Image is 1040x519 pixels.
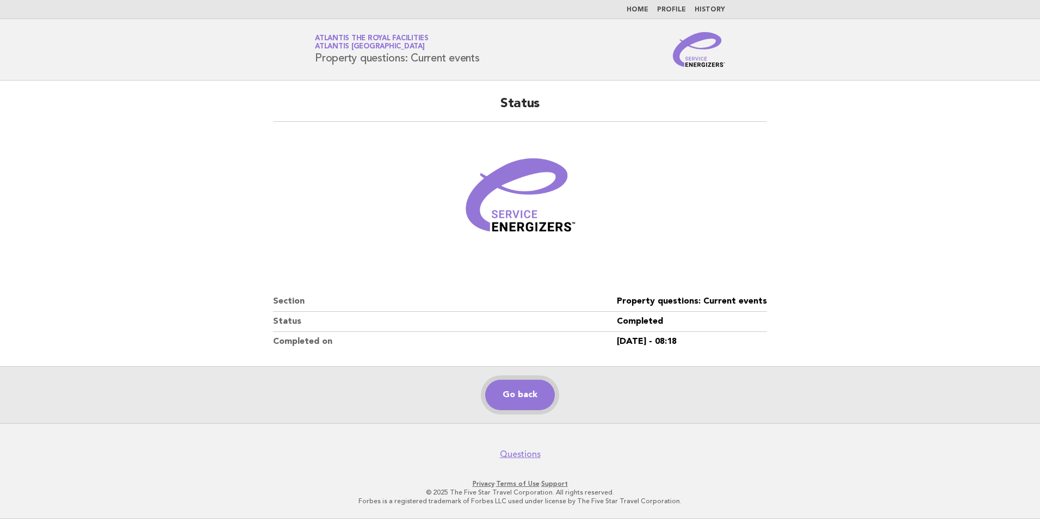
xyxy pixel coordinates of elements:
dd: [DATE] - 08:18 [617,332,767,351]
span: Atlantis [GEOGRAPHIC_DATA] [315,44,425,51]
p: © 2025 The Five Star Travel Corporation. All rights reserved. [187,488,853,497]
dt: Status [273,312,617,332]
img: Verified [455,135,585,265]
a: Home [627,7,648,13]
a: Questions [500,449,541,460]
a: Profile [657,7,686,13]
dt: Completed on [273,332,617,351]
p: · · [187,479,853,488]
dt: Section [273,292,617,312]
a: Support [541,480,568,487]
h2: Status [273,95,767,122]
h1: Property questions: Current events [315,35,480,64]
a: Go back [485,380,555,410]
dd: Completed [617,312,767,332]
a: Privacy [473,480,494,487]
a: Atlantis The Royal FacilitiesAtlantis [GEOGRAPHIC_DATA] [315,35,429,50]
img: Service Energizers [673,32,725,67]
a: History [695,7,725,13]
p: Forbes is a registered trademark of Forbes LLC used under license by The Five Star Travel Corpora... [187,497,853,505]
dd: Property questions: Current events [617,292,767,312]
a: Terms of Use [496,480,540,487]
